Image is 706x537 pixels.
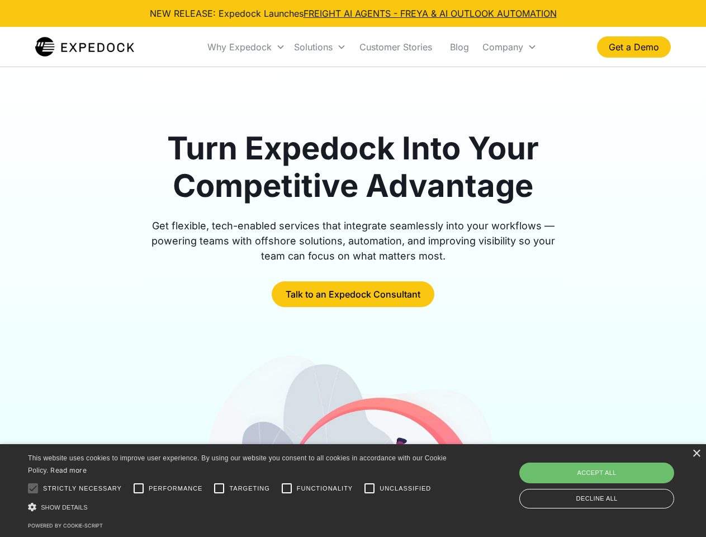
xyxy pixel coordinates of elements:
[41,504,88,511] span: Show details
[520,416,706,537] iframe: Chat Widget
[35,36,134,58] img: Expedock Logo
[43,484,122,493] span: Strictly necessary
[207,41,272,53] div: Why Expedock
[28,454,447,475] span: This website uses cookies to improve user experience. By using our website you consent to all coo...
[297,484,353,493] span: Functionality
[380,484,431,493] span: Unclassified
[203,28,290,66] div: Why Expedock
[294,41,333,53] div: Solutions
[304,8,557,19] a: FREIGHT AI AGENTS - FREYA & AI OUTLOOK AUTOMATION
[482,41,523,53] div: Company
[150,7,557,20] div: NEW RELEASE: Expedock Launches
[139,218,568,263] div: Get flexible, tech-enabled services that integrate seamlessly into your workflows — powering team...
[350,28,441,66] a: Customer Stories
[28,522,103,529] a: Powered by cookie-script
[50,466,87,474] a: Read more
[229,484,269,493] span: Targeting
[597,36,671,58] a: Get a Demo
[139,130,568,205] h1: Turn Expedock Into Your Competitive Advantage
[149,484,203,493] span: Performance
[290,28,350,66] div: Solutions
[478,28,541,66] div: Company
[272,281,434,307] a: Talk to an Expedock Consultant
[35,36,134,58] a: home
[441,28,478,66] a: Blog
[28,501,451,513] div: Show details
